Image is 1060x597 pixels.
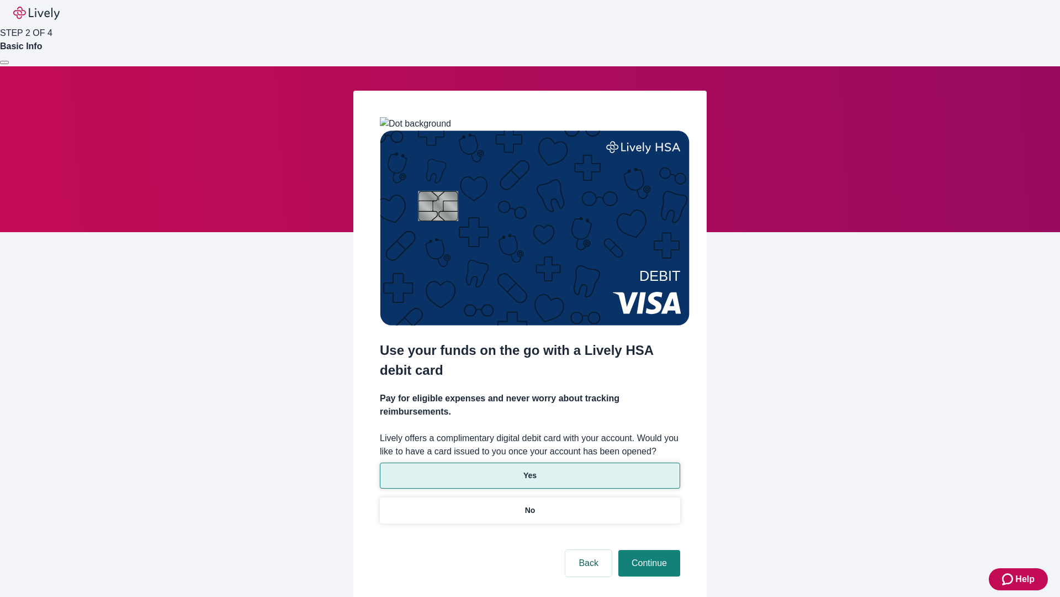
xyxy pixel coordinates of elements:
[565,550,612,577] button: Back
[523,470,537,481] p: Yes
[13,7,60,20] img: Lively
[380,432,680,458] label: Lively offers a complimentary digital debit card with your account. Would you like to have a card...
[380,392,680,418] h4: Pay for eligible expenses and never worry about tracking reimbursements.
[380,463,680,489] button: Yes
[989,568,1048,590] button: Zendesk support iconHelp
[380,341,680,380] h2: Use your funds on the go with a Lively HSA debit card
[380,130,690,326] img: Debit card
[1015,573,1035,586] span: Help
[380,117,451,130] img: Dot background
[380,498,680,523] button: No
[618,550,680,577] button: Continue
[1002,573,1015,586] svg: Zendesk support icon
[525,505,536,516] p: No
